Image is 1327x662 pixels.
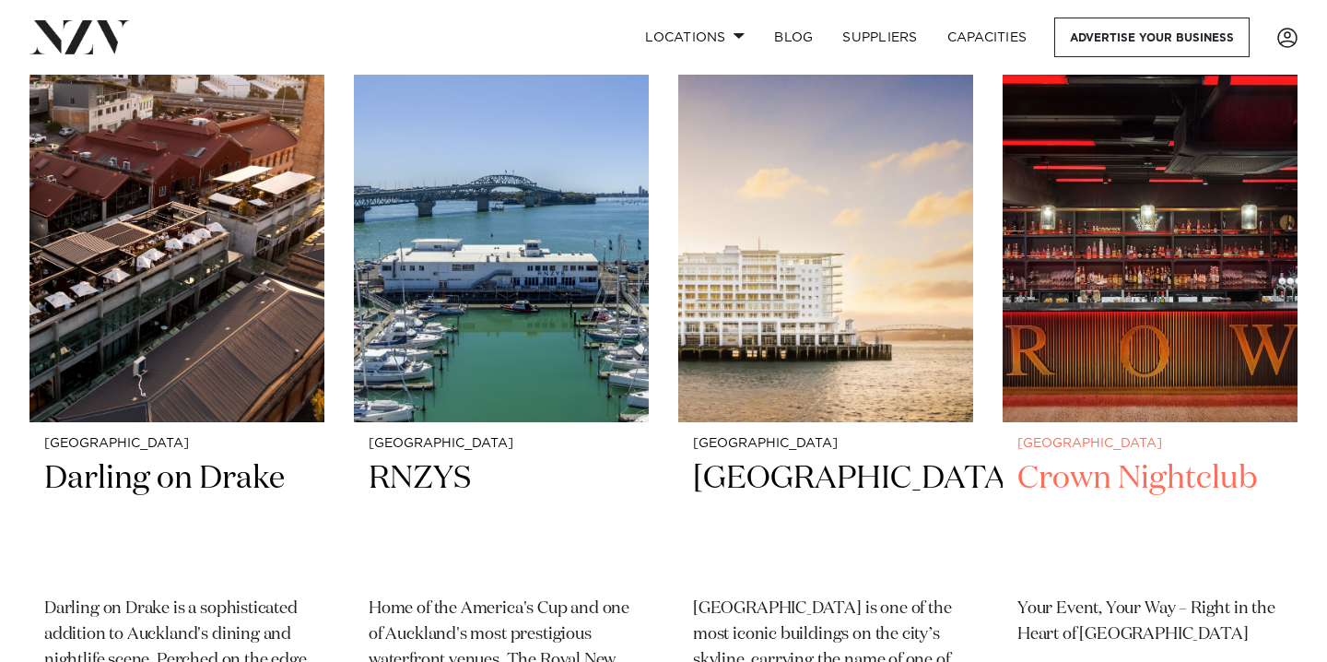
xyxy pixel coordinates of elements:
h2: Darling on Drake [44,458,310,583]
h2: [GEOGRAPHIC_DATA] [693,458,958,583]
a: Capacities [933,18,1042,57]
h2: RNZYS [369,458,634,583]
small: [GEOGRAPHIC_DATA] [693,437,958,451]
small: [GEOGRAPHIC_DATA] [369,437,634,451]
small: [GEOGRAPHIC_DATA] [44,437,310,451]
a: SUPPLIERS [828,18,932,57]
img: Aerial view of Darling on Drake [29,26,324,421]
a: Advertise your business [1054,18,1250,57]
img: nzv-logo.png [29,20,130,53]
p: Your Event, Your Way – Right in the Heart of [GEOGRAPHIC_DATA] [1017,597,1283,648]
a: BLOG [759,18,828,57]
small: [GEOGRAPHIC_DATA] [1017,437,1283,451]
h2: Crown Nightclub [1017,458,1283,583]
a: Locations [630,18,759,57]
